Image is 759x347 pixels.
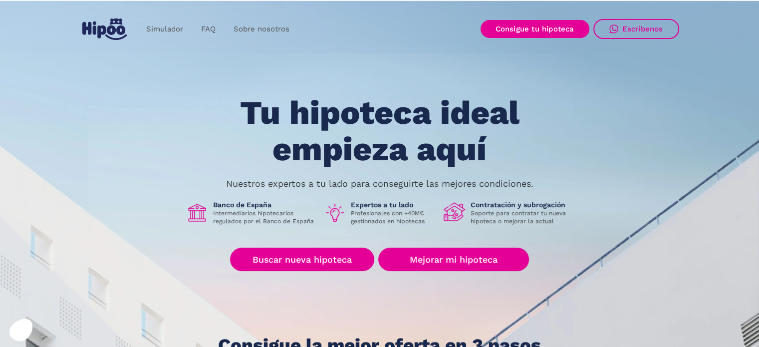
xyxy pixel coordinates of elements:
a: Consigue tu hipoteca [481,20,589,38]
a: home [80,14,129,44]
a: Buscar nueva hipoteca [230,248,374,271]
p: Soporte para contratar tu nueva hipoteca o mejorar la actual [471,209,573,225]
a: FAQ [192,19,225,39]
h1: Expertos a tu lado [351,200,436,209]
h1: Tu hipoteca ideal empieza aquí [190,95,568,167]
a: Mejorar mi hipoteca [378,248,528,271]
p: Profesionales con +40M€ gestionados en hipotecas [351,209,436,225]
div: Escríbenos [622,24,663,33]
a: Sobre nosotros [225,19,298,39]
a: Simulador [137,19,192,39]
h1: Banco de España [213,200,316,209]
a: Escríbenos [593,19,679,39]
p: Intermediarios hipotecarios regulados por el Banco de España [213,209,316,225]
p: Nuestros expertos a tu lado para conseguirte las mejores condiciones. [226,180,533,188]
h1: Contratación y subrogación [471,200,573,209]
